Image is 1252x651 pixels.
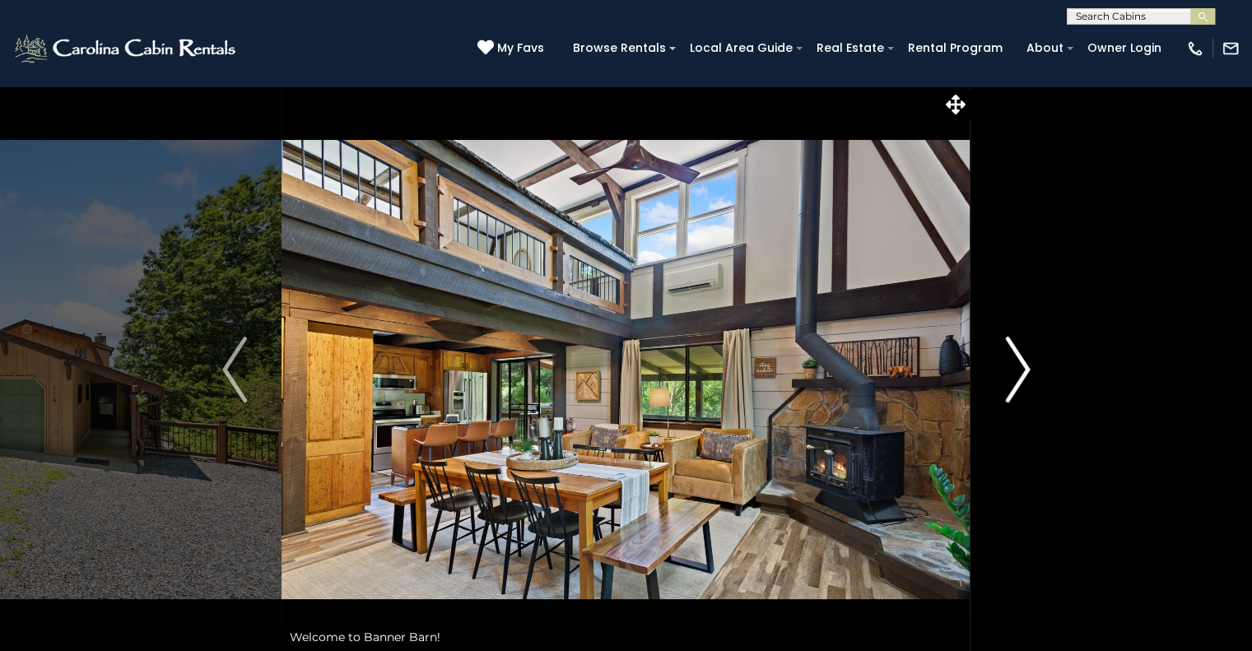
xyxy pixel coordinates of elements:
[565,35,674,61] a: Browse Rentals
[497,40,544,57] span: My Favs
[1018,35,1072,61] a: About
[477,40,548,58] a: My Favs
[222,337,247,402] img: arrow
[900,35,1011,61] a: Rental Program
[1005,337,1030,402] img: arrow
[682,35,801,61] a: Local Area Guide
[12,32,240,65] img: White-1-2.png
[808,35,892,61] a: Real Estate
[1222,40,1240,58] img: mail-regular-white.png
[1186,40,1204,58] img: phone-regular-white.png
[1079,35,1170,61] a: Owner Login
